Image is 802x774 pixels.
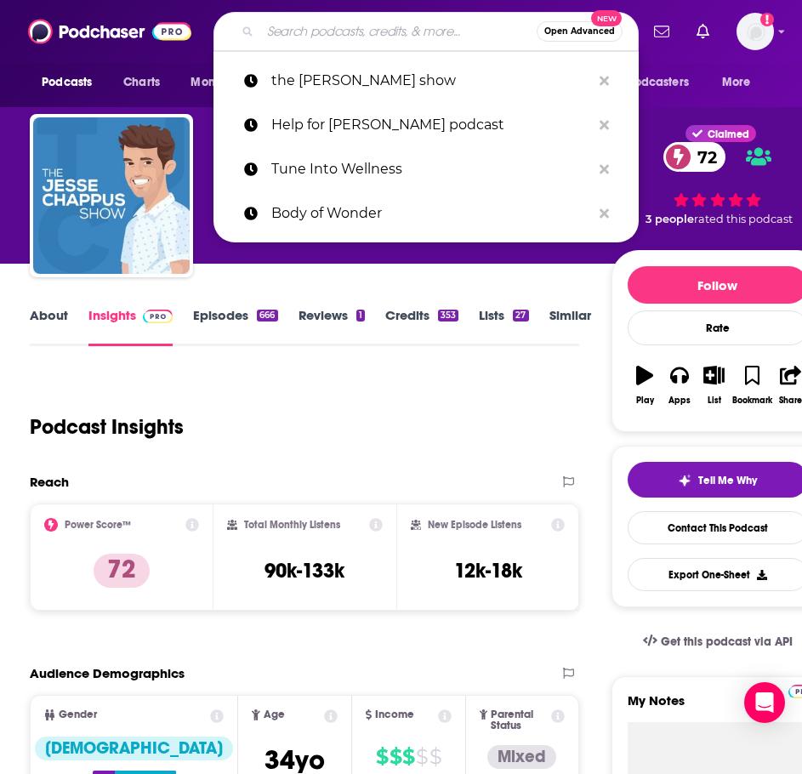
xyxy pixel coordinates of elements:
[744,682,785,723] div: Open Intercom Messenger
[271,103,591,147] p: Help for Hashimotos podcast
[299,307,365,346] a: Reviews1
[65,519,131,531] h2: Power Score™
[708,396,721,406] div: List
[213,191,639,236] a: Body of Wonder
[549,307,591,346] a: Similar
[30,474,69,490] h2: Reach
[732,396,772,406] div: Bookmark
[429,743,441,771] span: $
[264,558,344,583] h3: 90k-133k
[213,59,639,103] a: the [PERSON_NAME] show
[191,71,251,94] span: Monitoring
[385,307,458,346] a: Credits353
[678,474,691,487] img: tell me why sparkle
[697,355,731,416] button: List
[661,635,793,649] span: Get this podcast via API
[244,519,340,531] h2: Total Monthly Listens
[257,310,277,322] div: 666
[30,665,185,681] h2: Audience Demographics
[454,558,522,583] h3: 12k-18k
[513,310,528,322] div: 27
[94,554,150,588] p: 72
[708,130,749,139] span: Claimed
[438,310,458,322] div: 353
[596,66,714,99] button: open menu
[35,737,233,760] div: [DEMOGRAPHIC_DATA]
[30,307,68,346] a: About
[737,13,774,50] button: Show profile menu
[537,21,623,42] button: Open AdvancedNew
[544,27,615,36] span: Open Advanced
[375,709,414,720] span: Income
[28,15,191,48] img: Podchaser - Follow, Share and Rate Podcasts
[213,12,639,51] div: Search podcasts, credits, & more...
[356,310,365,322] div: 1
[760,13,774,26] svg: Add a profile image
[663,142,725,172] a: 72
[271,147,591,191] p: Tune Into Wellness
[30,66,114,99] button: open menu
[88,307,173,346] a: InsightsPodchaser Pro
[491,709,549,731] span: Parental Status
[271,59,591,103] p: the jesse chappus show
[694,213,793,225] span: rated this podcast
[737,13,774,50] img: User Profile
[722,71,751,94] span: More
[737,13,774,50] span: Logged in as Ashley_Beenen
[636,396,654,406] div: Play
[698,474,757,487] span: Tell Me Why
[402,743,414,771] span: $
[123,71,160,94] span: Charts
[42,71,92,94] span: Podcasts
[607,71,689,94] span: For Podcasters
[710,66,772,99] button: open menu
[213,103,639,147] a: Help for [PERSON_NAME] podcast
[731,355,773,416] button: Bookmark
[112,66,170,99] a: Charts
[271,191,591,236] p: Body of Wonder
[260,18,537,45] input: Search podcasts, credits, & more...
[591,10,622,26] span: New
[487,745,556,769] div: Mixed
[59,709,97,720] span: Gender
[264,709,285,720] span: Age
[668,396,691,406] div: Apps
[628,355,663,416] button: Play
[779,396,802,406] div: Share
[179,66,273,99] button: open menu
[143,310,173,323] img: Podchaser Pro
[479,307,528,346] a: Lists27
[213,147,639,191] a: Tune Into Wellness
[647,17,676,46] a: Show notifications dropdown
[416,743,428,771] span: $
[646,213,694,225] span: 3 people
[680,142,725,172] span: 72
[376,743,388,771] span: $
[690,17,716,46] a: Show notifications dropdown
[33,117,190,274] img: The Jesse Chappus Show
[193,307,277,346] a: Episodes666
[662,355,697,416] button: Apps
[30,414,184,440] h1: Podcast Insights
[390,743,401,771] span: $
[428,519,521,531] h2: New Episode Listens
